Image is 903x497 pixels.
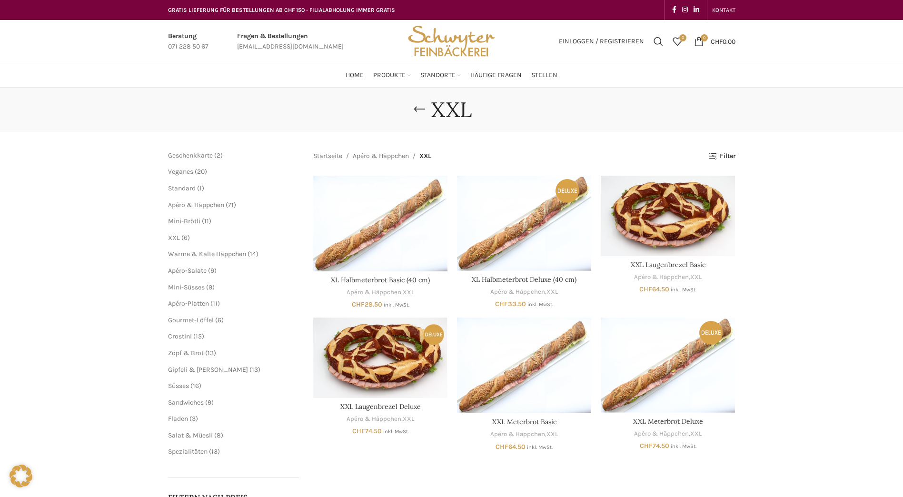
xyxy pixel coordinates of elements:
[168,366,248,374] span: Gipfeli & [PERSON_NAME]
[690,429,702,438] a: XXL
[457,176,591,270] a: XL Halbmeterbrot Deluxe (40 cm)
[405,37,498,45] a: Site logo
[403,415,414,424] a: XXL
[168,431,213,439] a: Salat & Müesli
[690,273,702,282] a: XXL
[218,316,221,324] span: 6
[711,37,723,45] span: CHF
[712,7,735,13] span: KONTAKT
[168,267,207,275] a: Apéro-Salate
[168,382,189,390] a: Süsses
[373,66,411,85] a: Produkte
[211,447,218,456] span: 13
[250,250,256,258] span: 14
[559,38,644,45] span: Einloggen / Registrieren
[531,66,557,85] a: Stellen
[712,0,735,20] a: KONTAKT
[168,447,208,456] a: Spezialitäten
[313,318,447,398] a: XXL Laugenbrezel Deluxe
[490,288,545,297] a: Apéro & Häppchen
[168,332,192,340] a: Crostini
[531,71,557,80] span: Stellen
[168,283,205,291] a: Mini-Süsses
[196,332,202,340] span: 15
[405,20,498,63] img: Bäckerei Schwyter
[217,431,221,439] span: 8
[168,398,204,407] span: Sandwiches
[237,31,344,52] a: Infobox link
[168,234,180,242] span: XXL
[252,366,258,374] span: 13
[639,285,652,293] span: CHF
[163,66,740,85] div: Main navigation
[313,415,447,424] div: ,
[228,201,234,209] span: 71
[679,34,686,41] span: 0
[669,3,679,17] a: Facebook social link
[168,299,209,308] a: Apéro-Platten
[691,3,702,17] a: Linkedin social link
[199,184,202,192] span: 1
[495,300,526,308] bdi: 33.50
[546,430,558,439] a: XXL
[420,71,456,80] span: Standorte
[197,168,205,176] span: 20
[668,32,687,51] div: Meine Wunschliste
[671,443,696,449] small: inkl. MwSt.
[527,444,553,450] small: inkl. MwSt.
[527,301,553,308] small: inkl. MwSt.
[192,415,196,423] span: 3
[601,273,735,282] div: ,
[168,151,213,159] a: Geschenkkarte
[208,398,211,407] span: 9
[168,31,208,52] a: Infobox link
[168,415,188,423] a: Fladen
[331,276,430,284] a: XL Halbmeterbrot Basic (40 cm)
[639,285,669,293] bdi: 64.50
[634,429,689,438] a: Apéro & Häppchen
[419,151,431,161] span: XXL
[383,428,409,435] small: inkl. MwSt.
[640,442,669,450] bdi: 74.50
[217,151,220,159] span: 2
[168,7,395,13] span: GRATIS LIEFERUNG FÜR BESTELLUNGEN AB CHF 150 - FILIALABHOLUNG IMMER GRATIS
[689,32,740,51] a: 0 CHF0.00
[472,275,576,284] a: XL Halbmeterbrot Deluxe (40 cm)
[634,273,689,282] a: Apéro & Häppchen
[352,300,382,308] bdi: 28.50
[168,184,196,192] a: Standard
[707,0,740,20] div: Secondary navigation
[346,66,364,85] a: Home
[352,300,365,308] span: CHF
[457,430,591,439] div: ,
[470,66,522,85] a: Häufige Fragen
[204,217,209,225] span: 11
[709,152,735,160] a: Filter
[208,349,214,357] span: 13
[457,288,591,297] div: ,
[193,382,199,390] span: 16
[353,151,409,161] a: Apéro & Häppchen
[168,217,200,225] a: Mini-Brötli
[384,302,409,308] small: inkl. MwSt.
[208,283,212,291] span: 9
[168,168,193,176] span: Veganes
[168,250,246,258] a: Warme & Kalte Häppchen
[373,71,406,80] span: Produkte
[407,100,431,119] a: Go back
[633,417,703,426] a: XXL Meterbrot Deluxe
[492,417,556,426] a: XXL Meterbrot Basic
[649,32,668,51] div: Suchen
[168,349,204,357] span: Zopf & Brot
[352,427,382,435] bdi: 74.50
[313,151,431,161] nav: Breadcrumb
[213,299,218,308] span: 11
[210,267,214,275] span: 9
[168,201,224,209] span: Apéro & Häppchen
[495,300,508,308] span: CHF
